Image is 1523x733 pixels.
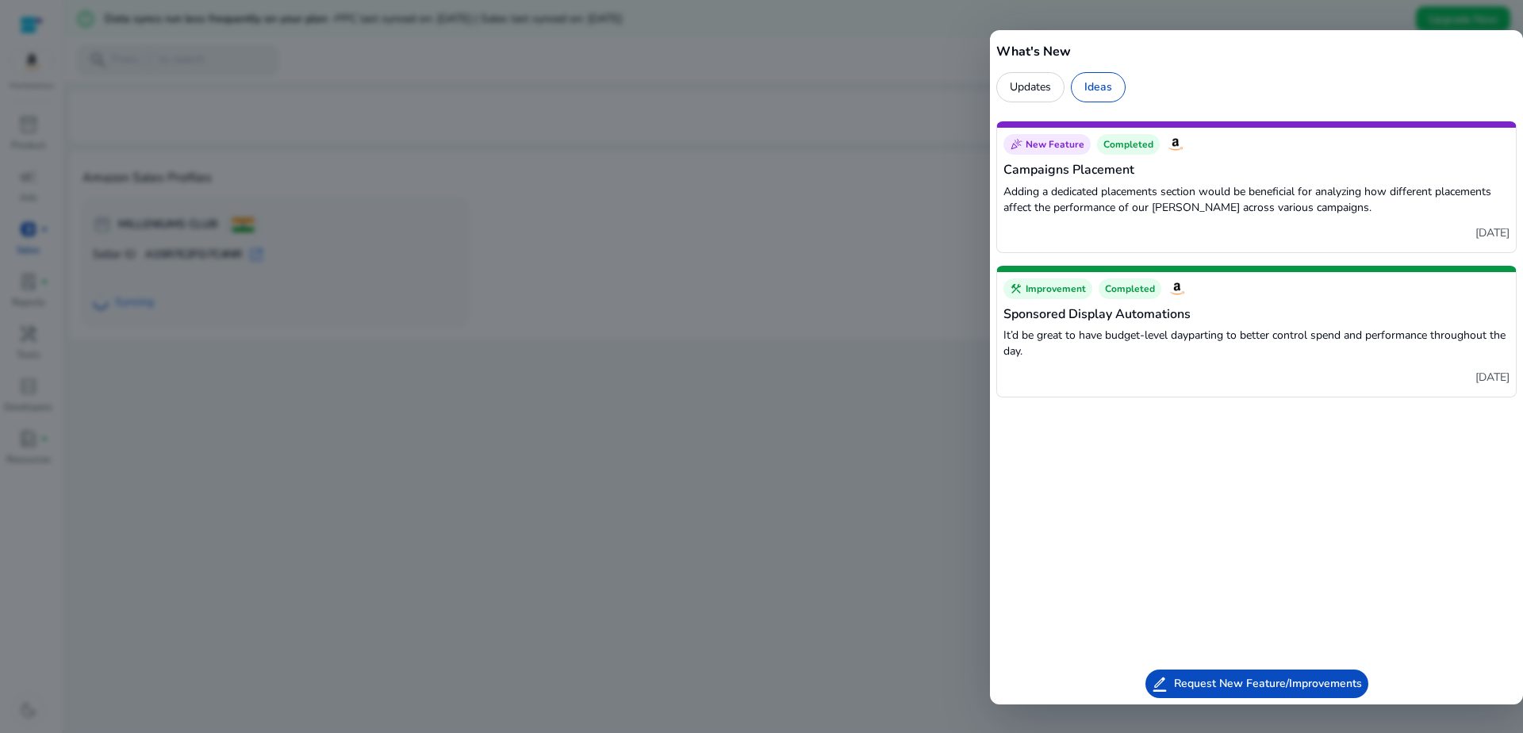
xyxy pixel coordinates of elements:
[1166,135,1185,154] img: Amazon
[1174,676,1362,692] span: Request New Feature/Improvements
[1105,282,1155,295] span: Completed
[996,42,1517,61] h5: What's New
[1003,305,1510,324] h5: Sponsored Display Automations
[1152,676,1168,692] span: border_color
[1010,282,1022,295] span: construction
[1071,72,1126,102] div: Ideas
[996,72,1065,102] div: Updates
[1003,370,1510,386] p: [DATE]
[1003,328,1510,359] p: It’d be great to have budget-level dayparting to better control spend and performance throughout ...
[1103,138,1153,151] span: Completed
[1026,138,1084,151] span: New Feature
[1168,279,1187,298] img: Amazon
[1003,160,1510,179] h5: Campaigns Placement
[1010,138,1022,151] span: celebration
[1003,184,1510,216] p: Adding a dedicated placements section would be beneficial for analyzing how different placements ...
[1003,225,1510,241] p: [DATE]
[1026,282,1086,295] span: Improvement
